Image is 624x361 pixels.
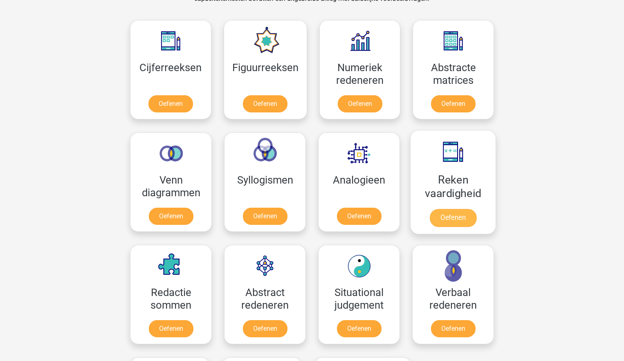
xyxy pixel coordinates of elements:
[430,209,476,227] a: Oefenen
[337,208,382,225] a: Oefenen
[431,320,476,337] a: Oefenen
[243,208,287,225] a: Oefenen
[243,320,287,337] a: Oefenen
[337,320,382,337] a: Oefenen
[338,95,382,112] a: Oefenen
[431,95,476,112] a: Oefenen
[149,208,193,225] a: Oefenen
[148,95,193,112] a: Oefenen
[149,320,193,337] a: Oefenen
[243,95,287,112] a: Oefenen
